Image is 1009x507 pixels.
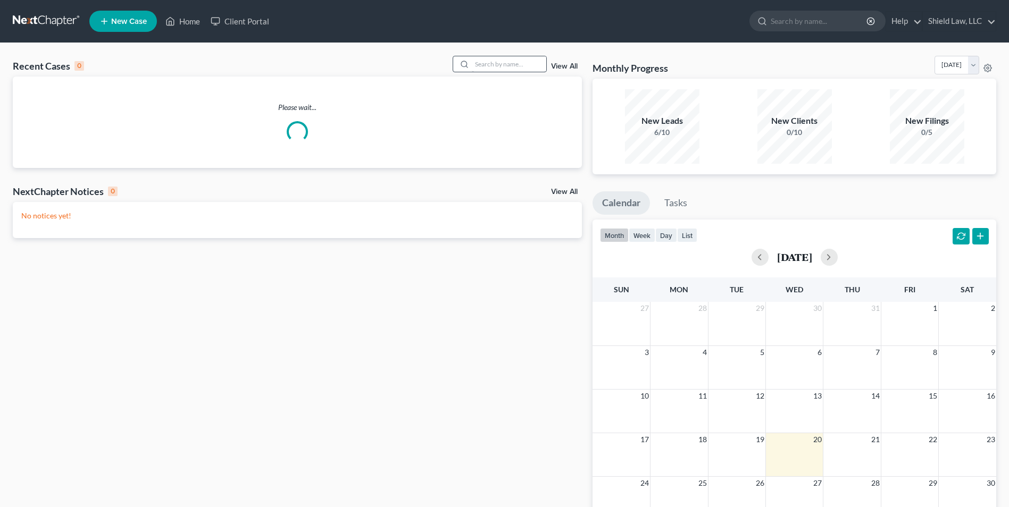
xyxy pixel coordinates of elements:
[13,60,84,72] div: Recent Cases
[890,127,964,138] div: 0/5
[677,228,697,242] button: list
[730,285,744,294] span: Tue
[771,11,868,31] input: Search by name...
[759,346,765,359] span: 5
[886,12,922,31] a: Help
[870,433,881,446] span: 21
[697,302,708,315] span: 28
[625,115,699,127] div: New Leads
[928,390,938,402] span: 15
[928,433,938,446] span: 22
[629,228,655,242] button: week
[205,12,274,31] a: Client Portal
[697,433,708,446] span: 18
[702,346,708,359] span: 4
[923,12,996,31] a: Shield Law, LLC
[870,390,881,402] span: 14
[593,191,650,215] a: Calendar
[755,477,765,489] span: 26
[812,390,823,402] span: 13
[757,127,832,138] div: 0/10
[755,302,765,315] span: 29
[986,390,996,402] span: 16
[593,62,668,74] h3: Monthly Progress
[812,302,823,315] span: 30
[812,477,823,489] span: 27
[890,115,964,127] div: New Filings
[108,187,118,196] div: 0
[870,302,881,315] span: 31
[932,346,938,359] span: 8
[625,127,699,138] div: 6/10
[990,302,996,315] span: 2
[874,346,881,359] span: 7
[639,390,650,402] span: 10
[13,185,118,198] div: NextChapter Notices
[551,188,578,196] a: View All
[644,346,650,359] span: 3
[670,285,688,294] span: Mon
[160,12,205,31] a: Home
[639,477,650,489] span: 24
[932,302,938,315] span: 1
[777,251,812,263] h2: [DATE]
[13,102,582,113] p: Please wait...
[786,285,803,294] span: Wed
[904,285,915,294] span: Fri
[697,390,708,402] span: 11
[870,477,881,489] span: 28
[757,115,832,127] div: New Clients
[600,228,629,242] button: month
[755,433,765,446] span: 19
[986,433,996,446] span: 23
[655,191,697,215] a: Tasks
[655,228,677,242] button: day
[21,210,573,221] p: No notices yet!
[472,56,546,72] input: Search by name...
[986,477,996,489] span: 30
[639,302,650,315] span: 27
[961,285,974,294] span: Sat
[111,18,147,26] span: New Case
[755,390,765,402] span: 12
[74,61,84,71] div: 0
[812,433,823,446] span: 20
[639,433,650,446] span: 17
[551,63,578,70] a: View All
[614,285,629,294] span: Sun
[816,346,823,359] span: 6
[928,477,938,489] span: 29
[845,285,860,294] span: Thu
[990,346,996,359] span: 9
[697,477,708,489] span: 25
